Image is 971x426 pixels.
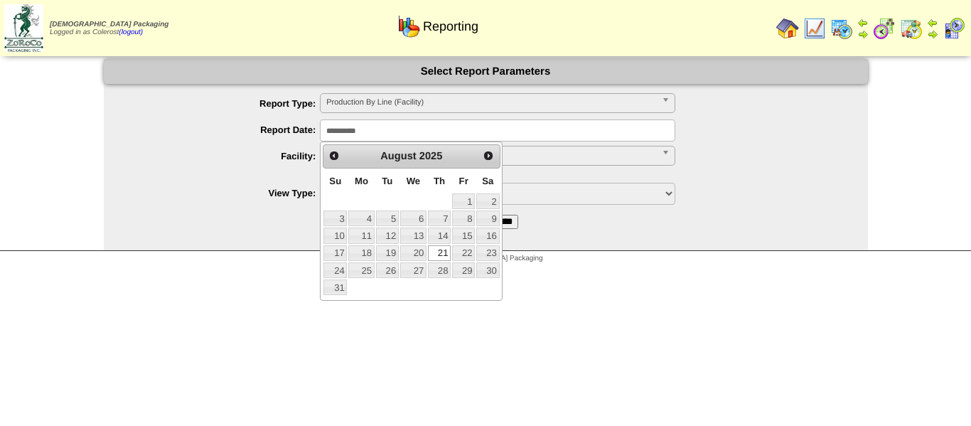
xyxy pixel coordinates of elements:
[476,211,499,226] a: 9
[873,17,896,40] img: calendarblend.gif
[355,176,368,186] span: Monday
[776,17,799,40] img: home.gif
[50,21,168,36] span: Logged in as Colerost
[328,150,340,161] span: Prev
[326,94,656,111] span: Production By Line (Facility)
[423,19,478,34] span: Reporting
[479,147,498,165] a: Next
[382,176,392,186] span: Tuesday
[348,211,374,226] a: 4
[380,151,416,162] span: August
[428,211,451,226] a: 7
[452,228,475,243] a: 15
[830,17,853,40] img: calendarprod.gif
[323,245,347,261] a: 17
[407,176,421,186] span: Wednesday
[452,211,475,226] a: 8
[857,17,869,28] img: arrowleft.gif
[4,4,43,52] img: zoroco-logo-small.webp
[900,17,923,40] img: calendarinout.gif
[323,262,347,278] a: 24
[434,176,445,186] span: Thursday
[376,228,399,243] a: 12
[400,262,427,278] a: 27
[348,245,374,261] a: 18
[428,262,451,278] a: 28
[428,228,451,243] a: 14
[452,262,475,278] a: 29
[476,228,499,243] a: 16
[459,176,468,186] span: Friday
[483,150,494,161] span: Next
[323,228,347,243] a: 10
[325,147,343,165] a: Prev
[376,245,399,261] a: 19
[376,262,399,278] a: 26
[119,28,143,36] a: (logout)
[132,151,321,161] label: Facility:
[400,245,427,261] a: 20
[452,193,475,209] a: 1
[476,262,499,278] a: 30
[397,15,420,38] img: graph.gif
[348,262,374,278] a: 25
[400,211,427,226] a: 6
[329,176,341,186] span: Sunday
[323,211,347,226] a: 3
[927,28,938,40] img: arrowright.gif
[476,245,499,261] a: 23
[803,17,826,40] img: line_graph.gif
[927,17,938,28] img: arrowleft.gif
[376,211,399,226] a: 5
[104,59,868,84] div: Select Report Parameters
[132,188,321,198] label: View Type:
[50,21,168,28] span: [DEMOGRAPHIC_DATA] Packaging
[482,176,493,186] span: Saturday
[132,98,321,109] label: Report Type:
[400,228,427,243] a: 13
[419,151,443,162] span: 2025
[323,279,347,295] a: 31
[348,228,374,243] a: 11
[132,124,321,135] label: Report Date:
[428,245,451,261] a: 21
[857,28,869,40] img: arrowright.gif
[452,245,475,261] a: 22
[476,193,499,209] a: 2
[943,17,965,40] img: calendarcustomer.gif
